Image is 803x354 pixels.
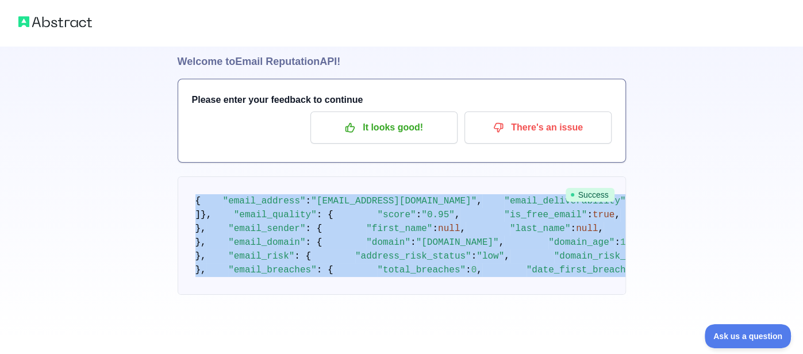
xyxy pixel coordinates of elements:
[620,237,648,248] span: 10990
[466,265,471,275] span: :
[377,265,466,275] span: "total_breaches"
[460,224,466,234] span: ,
[306,237,322,248] span: : {
[477,251,504,261] span: "low"
[477,196,482,206] span: ,
[614,210,620,220] span: ,
[504,210,587,220] span: "is_free_email"
[473,118,603,137] p: There's an issue
[504,196,625,206] span: "email_deliverability"
[548,237,614,248] span: "domain_age"
[570,224,576,234] span: :
[317,210,333,220] span: : {
[504,251,510,261] span: ,
[421,210,455,220] span: "0.95"
[598,224,604,234] span: ,
[416,237,499,248] span: "[DOMAIN_NAME]"
[228,224,305,234] span: "email_sender"
[355,251,471,261] span: "address_risk_status"
[306,196,312,206] span: :
[410,237,416,248] span: :
[510,224,571,234] span: "last_name"
[195,196,201,206] span: {
[438,224,460,234] span: null
[464,111,612,144] button: There's an issue
[294,251,311,261] span: : {
[366,237,410,248] span: "domain"
[416,210,422,220] span: :
[455,210,460,220] span: ,
[593,210,614,220] span: true
[471,251,477,261] span: :
[614,237,620,248] span: :
[228,237,305,248] span: "email_domain"
[317,265,333,275] span: : {
[587,210,593,220] span: :
[705,324,792,348] iframe: Toggle Customer Support
[228,251,294,261] span: "email_risk"
[566,188,614,202] span: Success
[477,265,482,275] span: ,
[234,210,317,220] span: "email_quality"
[192,93,612,107] h3: Please enter your feedback to continue
[576,224,598,234] span: null
[471,265,477,275] span: 0
[377,210,416,220] span: "score"
[527,265,643,275] span: "date_first_breached"
[432,224,438,234] span: :
[499,237,505,248] span: ,
[18,14,92,30] img: Abstract logo
[310,111,458,144] button: It looks good!
[366,224,432,234] span: "first_name"
[228,265,317,275] span: "email_breaches"
[554,251,664,261] span: "domain_risk_status"
[311,196,477,206] span: "[EMAIL_ADDRESS][DOMAIN_NAME]"
[223,196,306,206] span: "email_address"
[319,118,449,137] p: It looks good!
[306,224,322,234] span: : {
[178,53,626,70] h1: Welcome to Email Reputation API!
